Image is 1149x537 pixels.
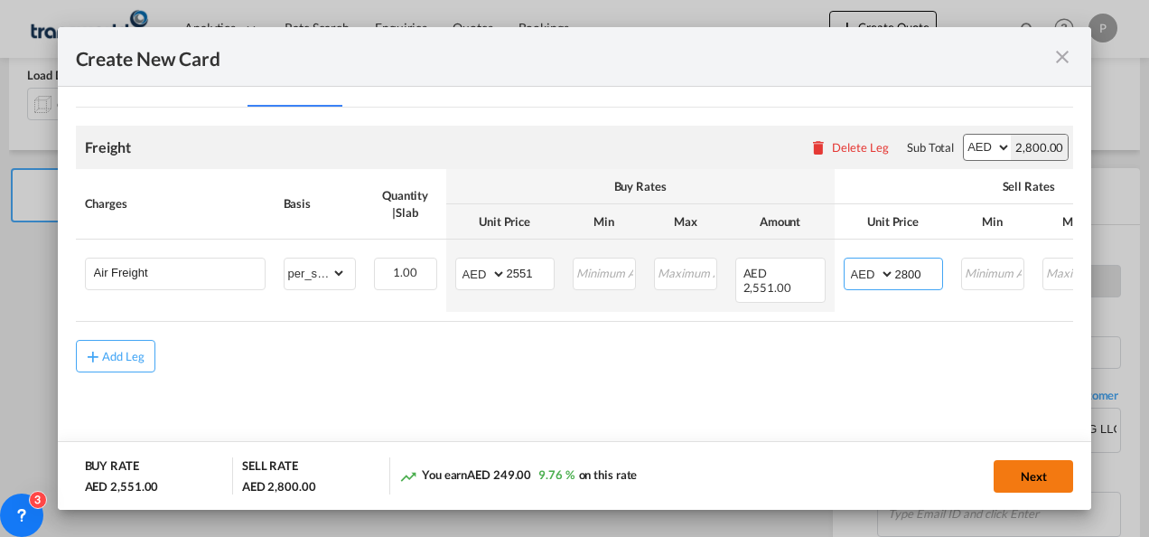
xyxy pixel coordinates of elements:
[726,204,835,240] th: Amount
[1044,259,1105,286] input: Maximum Amount
[743,280,791,295] span: 2,551.00
[809,140,889,155] button: Delete Leg
[374,187,437,220] div: Quantity | Slab
[242,478,316,495] div: AED 2,800.00
[1051,46,1073,68] md-icon: icon-close fg-AAA8AD m-0 pointer
[574,259,635,286] input: Minimum Amount
[455,178,826,194] div: Buy Rates
[564,204,645,240] th: Min
[399,466,637,485] div: You earn on this rate
[1011,135,1068,160] div: 2,800.00
[102,351,145,362] div: Add Leg
[85,195,266,212] div: Charges
[94,259,265,286] input: Charge Name
[84,347,102,365] md-icon: icon-plus md-link-fg s20
[85,137,131,157] div: Freight
[895,259,942,286] input: 2800
[538,467,574,482] span: 9.76 %
[835,204,952,240] th: Unit Price
[446,204,564,240] th: Unit Price
[85,457,139,478] div: BUY RATE
[907,139,954,155] div: Sub Total
[284,195,356,212] div: Basis
[399,467,417,485] md-icon: icon-trending-up
[645,204,726,240] th: Max
[242,457,298,478] div: SELL RATE
[994,460,1073,493] button: Next
[963,259,1023,286] input: Minimum Amount
[656,259,716,286] input: Maximum Amount
[743,266,771,280] span: AED
[58,27,1092,511] md-dialog: Create New CardPort ...
[1033,204,1115,240] th: Max
[76,45,1052,68] div: Create New Card
[86,259,265,286] md-input-container: Air Freight
[85,478,159,495] div: AED 2,551.00
[507,259,554,286] input: 2551
[809,138,827,156] md-icon: icon-delete
[832,140,889,155] div: Delete Leg
[952,204,1033,240] th: Min
[393,265,417,279] span: 1.00
[285,259,346,287] select: per_shipment
[76,340,155,372] button: Add Leg
[467,467,531,482] span: AED 249.00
